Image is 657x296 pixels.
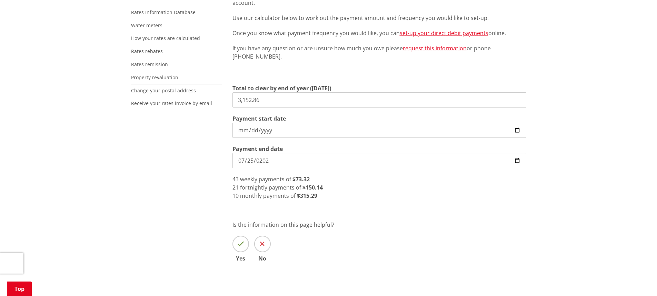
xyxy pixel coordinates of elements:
label: Total to clear by end of year ([DATE]) [232,84,331,92]
a: Rates Information Database [131,9,196,16]
iframe: Messenger Launcher [625,267,650,292]
strong: $315.29 [297,192,317,200]
p: Once you know what payment frequency you would like, you can online. [232,29,526,37]
a: Top [7,282,32,296]
a: Water meters [131,22,162,29]
a: Receive your rates invoice by email [131,100,212,106]
strong: $150.14 [302,184,323,191]
span: 43 [232,175,239,183]
span: weekly payments of [240,175,291,183]
a: How your rates are calculated [131,35,200,41]
label: Payment end date [232,145,283,153]
label: Payment start date [232,114,286,123]
a: Change your postal address [131,87,196,94]
a: Rates remission [131,61,168,68]
a: Property revaluation [131,74,178,81]
p: Use our calculator below to work out the payment amount and frequency you would like to set-up. [232,14,526,22]
a: Rates rebates [131,48,163,54]
span: 10 [232,192,239,200]
span: No [254,256,271,261]
p: Is the information on this page helpful? [232,221,526,229]
span: Yes [232,256,249,261]
strong: $73.32 [292,175,310,183]
a: request this information [403,44,467,52]
span: 21 [232,184,239,191]
p: If you have any question or are unsure how much you owe please or phone [PHONE_NUMBER]. [232,44,526,61]
span: monthly payments of [240,192,296,200]
a: set-up your direct debit payments [400,29,488,37]
span: fortnightly payments of [240,184,301,191]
